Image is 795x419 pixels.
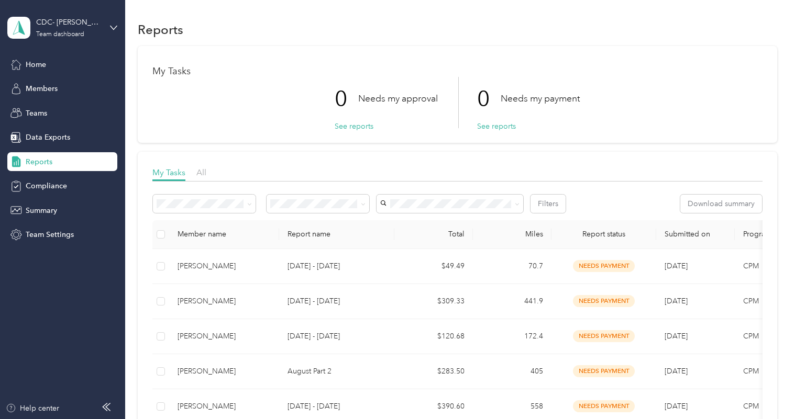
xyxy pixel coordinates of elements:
[665,297,688,305] span: [DATE]
[26,229,74,240] span: Team Settings
[288,331,386,342] p: [DATE] - [DATE]
[178,261,271,272] div: [PERSON_NAME]
[394,249,473,284] td: $49.49
[26,156,52,167] span: Reports
[138,24,183,35] h1: Reports
[473,354,551,389] td: 405
[665,402,688,411] span: [DATE]
[335,77,358,121] p: 0
[481,230,543,239] div: Miles
[573,365,635,377] span: needs payment
[560,230,648,239] span: Report status
[178,331,271,342] div: [PERSON_NAME]
[473,284,551,319] td: 441.9
[178,366,271,377] div: [PERSON_NAME]
[152,167,185,177] span: My Tasks
[6,403,59,414] button: Help center
[26,132,70,143] span: Data Exports
[178,296,271,307] div: [PERSON_NAME]
[573,330,635,342] span: needs payment
[288,366,386,377] p: August Part 2
[169,220,279,249] th: Member name
[288,296,386,307] p: [DATE] - [DATE]
[26,180,67,191] span: Compliance
[531,195,566,213] button: Filters
[665,367,688,376] span: [DATE]
[335,121,373,132] button: See reports
[196,167,206,177] span: All
[178,401,271,412] div: [PERSON_NAME]
[36,31,84,38] div: Team dashboard
[26,108,47,119] span: Teams
[36,17,102,28] div: CDC- [PERSON_NAME]
[477,121,516,132] button: See reports
[358,92,438,105] p: Needs my approval
[473,319,551,354] td: 172.4
[665,332,688,341] span: [DATE]
[665,262,688,270] span: [DATE]
[477,77,501,121] p: 0
[573,295,635,307] span: needs payment
[573,400,635,412] span: needs payment
[656,220,735,249] th: Submitted on
[403,230,465,239] div: Total
[473,249,551,284] td: 70.7
[501,92,580,105] p: Needs my payment
[288,401,386,412] p: [DATE] - [DATE]
[152,66,762,77] h1: My Tasks
[26,205,57,216] span: Summary
[680,195,762,213] button: Download summary
[26,83,58,94] span: Members
[736,360,795,419] iframe: Everlance-gr Chat Button Frame
[573,260,635,272] span: needs payment
[279,220,394,249] th: Report name
[26,59,46,70] span: Home
[178,230,271,239] div: Member name
[394,354,473,389] td: $283.50
[394,319,473,354] td: $120.68
[394,284,473,319] td: $309.33
[288,261,386,272] p: [DATE] - [DATE]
